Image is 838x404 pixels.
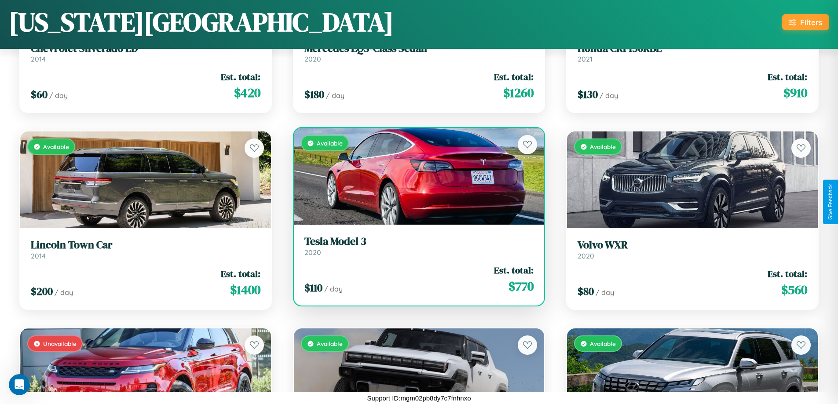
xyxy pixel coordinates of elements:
[31,284,53,298] span: $ 200
[578,284,594,298] span: $ 80
[367,392,471,404] p: Support ID: mgm02pb8dy7c7fnhnxo
[31,251,46,260] span: 2014
[31,87,48,102] span: $ 60
[503,84,534,102] span: $ 1260
[221,267,260,280] span: Est. total:
[304,235,534,248] h3: Tesla Model 3
[31,42,260,64] a: Chevrolet Silverado LD2014
[768,267,807,280] span: Est. total:
[317,340,343,347] span: Available
[221,70,260,83] span: Est. total:
[578,251,594,260] span: 2020
[304,280,322,295] span: $ 110
[43,143,69,150] span: Available
[324,284,343,293] span: / day
[234,84,260,102] span: $ 420
[827,184,834,220] div: Give Feedback
[768,70,807,83] span: Est. total:
[55,288,73,297] span: / day
[304,42,534,55] h3: Mercedes EQS-Class Sedan
[317,139,343,147] span: Available
[9,4,394,40] h1: [US_STATE][GEOGRAPHIC_DATA]
[326,91,344,100] span: / day
[578,42,807,64] a: Honda CRF150RBE2021
[590,143,616,150] span: Available
[304,248,321,257] span: 2020
[578,239,807,260] a: Volvo WXR2020
[49,91,68,100] span: / day
[31,239,260,251] h3: Lincoln Town Car
[9,374,30,395] iframe: Intercom live chat
[43,340,77,347] span: Unavailable
[782,14,829,30] button: Filters
[494,264,534,277] span: Est. total:
[590,340,616,347] span: Available
[509,277,534,295] span: $ 770
[596,288,614,297] span: / day
[304,55,321,63] span: 2020
[230,281,260,298] span: $ 1400
[600,91,618,100] span: / day
[304,87,324,102] span: $ 180
[781,281,807,298] span: $ 560
[578,87,598,102] span: $ 130
[783,84,807,102] span: $ 910
[578,239,807,251] h3: Volvo WXR
[578,55,593,63] span: 2021
[800,18,822,27] div: Filters
[31,239,260,260] a: Lincoln Town Car2014
[304,235,534,257] a: Tesla Model 32020
[304,42,534,64] a: Mercedes EQS-Class Sedan2020
[31,55,46,63] span: 2014
[494,70,534,83] span: Est. total:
